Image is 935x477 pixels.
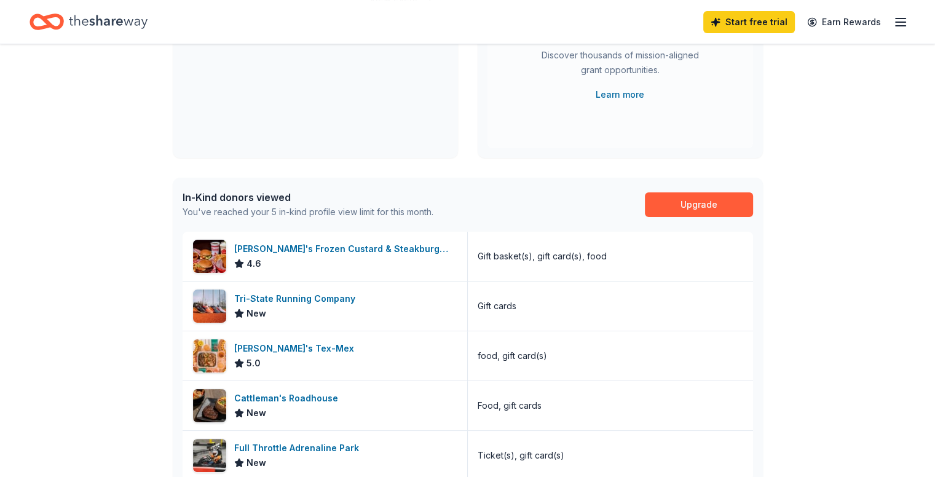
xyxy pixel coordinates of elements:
[193,290,226,323] img: Image for Tri-State Running Company
[193,240,226,273] img: Image for Freddy's Frozen Custard & Steakburgers
[247,256,261,271] span: 4.6
[247,356,261,371] span: 5.0
[800,11,888,33] a: Earn Rewards
[234,291,360,306] div: Tri-State Running Company
[234,341,359,356] div: [PERSON_NAME]'s Tex-Mex
[703,11,795,33] a: Start free trial
[193,439,226,472] img: Image for Full Throttle Adrenaline Park
[478,349,547,363] div: food, gift card(s)
[247,406,266,420] span: New
[183,190,433,205] div: In-Kind donors viewed
[478,398,542,413] div: Food, gift cards
[645,192,753,217] a: Upgrade
[247,455,266,470] span: New
[30,7,148,36] a: Home
[247,306,266,321] span: New
[478,448,564,463] div: Ticket(s), gift card(s)
[183,205,433,219] div: You've reached your 5 in-kind profile view limit for this month.
[478,249,607,264] div: Gift basket(s), gift card(s), food
[193,339,226,373] img: Image for Chuy's Tex-Mex
[234,391,343,406] div: Cattleman's Roadhouse
[234,441,364,455] div: Full Throttle Adrenaline Park
[537,48,704,82] div: Discover thousands of mission-aligned grant opportunities.
[478,299,516,313] div: Gift cards
[234,242,457,256] div: [PERSON_NAME]'s Frozen Custard & Steakburgers
[193,389,226,422] img: Image for Cattleman's Roadhouse
[596,87,644,102] a: Learn more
